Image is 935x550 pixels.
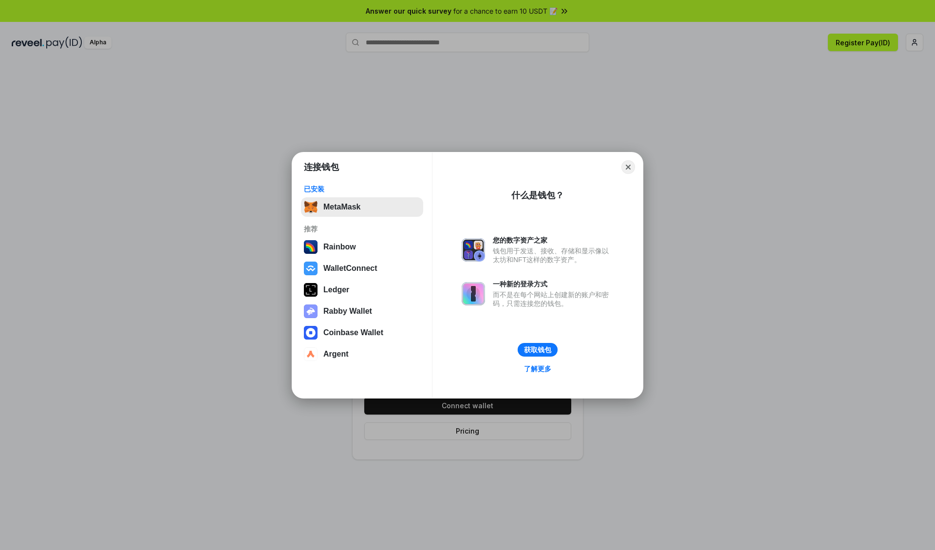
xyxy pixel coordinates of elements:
[462,282,485,305] img: svg+xml,%3Csvg%20xmlns%3D%22http%3A%2F%2Fwww.w3.org%2F2000%2Fsvg%22%20fill%3D%22none%22%20viewBox...
[301,323,423,342] button: Coinbase Wallet
[493,280,614,288] div: 一种新的登录方式
[462,238,485,262] img: svg+xml,%3Csvg%20xmlns%3D%22http%3A%2F%2Fwww.w3.org%2F2000%2Fsvg%22%20fill%3D%22none%22%20viewBox...
[301,197,423,217] button: MetaMask
[621,160,635,174] button: Close
[524,364,551,373] div: 了解更多
[493,236,614,245] div: 您的数字资产之家
[301,237,423,257] button: Rainbow
[323,285,349,294] div: Ledger
[304,240,318,254] img: svg+xml,%3Csvg%20width%3D%22120%22%20height%3D%22120%22%20viewBox%3D%220%200%20120%20120%22%20fil...
[301,344,423,364] button: Argent
[518,362,557,375] a: 了解更多
[301,280,423,300] button: Ledger
[304,283,318,297] img: svg+xml,%3Csvg%20xmlns%3D%22http%3A%2F%2Fwww.w3.org%2F2000%2Fsvg%22%20width%3D%2228%22%20height%3...
[323,328,383,337] div: Coinbase Wallet
[304,225,420,233] div: 推荐
[323,350,349,359] div: Argent
[301,302,423,321] button: Rabby Wallet
[511,190,564,201] div: 什么是钱包？
[323,203,360,211] div: MetaMask
[524,345,551,354] div: 获取钱包
[493,290,614,308] div: 而不是在每个网站上创建新的账户和密码，只需连接您的钱包。
[304,185,420,193] div: 已安装
[304,161,339,173] h1: 连接钱包
[323,264,377,273] div: WalletConnect
[304,262,318,275] img: svg+xml,%3Csvg%20width%3D%2228%22%20height%3D%2228%22%20viewBox%3D%220%200%2028%2028%22%20fill%3D...
[518,343,558,357] button: 获取钱包
[301,259,423,278] button: WalletConnect
[304,326,318,340] img: svg+xml,%3Csvg%20width%3D%2228%22%20height%3D%2228%22%20viewBox%3D%220%200%2028%2028%22%20fill%3D...
[323,307,372,316] div: Rabby Wallet
[304,200,318,214] img: svg+xml,%3Csvg%20fill%3D%22none%22%20height%3D%2233%22%20viewBox%3D%220%200%2035%2033%22%20width%...
[323,243,356,251] div: Rainbow
[304,304,318,318] img: svg+xml,%3Csvg%20xmlns%3D%22http%3A%2F%2Fwww.w3.org%2F2000%2Fsvg%22%20fill%3D%22none%22%20viewBox...
[304,347,318,361] img: svg+xml,%3Csvg%20width%3D%2228%22%20height%3D%2228%22%20viewBox%3D%220%200%2028%2028%22%20fill%3D...
[493,247,614,264] div: 钱包用于发送、接收、存储和显示像以太坊和NFT这样的数字资产。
